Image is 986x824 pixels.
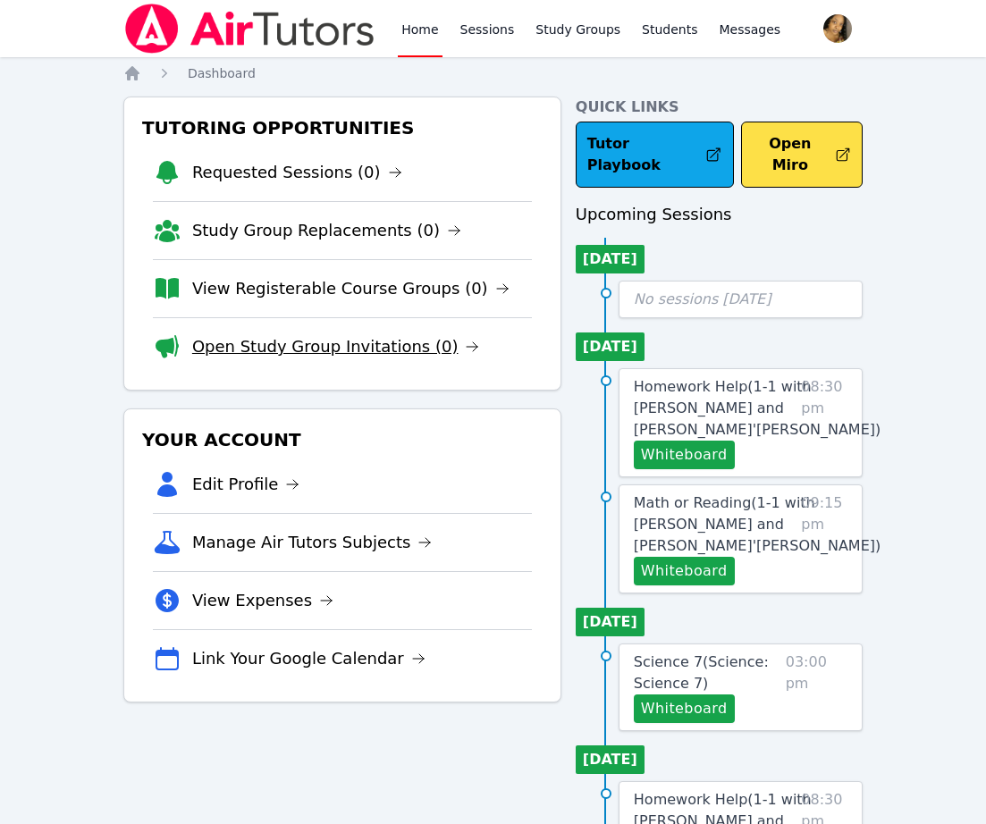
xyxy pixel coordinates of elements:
button: Whiteboard [634,557,735,585]
span: 03:00 pm [786,652,847,723]
a: Study Group Replacements (0) [192,218,461,243]
a: Dashboard [188,64,256,82]
a: Homework Help(1-1 with [PERSON_NAME] and [PERSON_NAME]'[PERSON_NAME]) [634,376,881,441]
a: View Registerable Course Groups (0) [192,276,510,301]
span: Science 7 ( Science: Science 7 ) [634,653,769,692]
span: Homework Help ( 1-1 with [PERSON_NAME] and [PERSON_NAME]'[PERSON_NAME] ) [634,378,881,438]
span: Dashboard [188,66,256,80]
a: Link Your Google Calendar [192,646,426,671]
img: Air Tutors [123,4,376,54]
a: Manage Air Tutors Subjects [192,530,433,555]
h3: Upcoming Sessions [576,202,863,227]
a: Tutor Playbook [576,122,734,188]
span: No sessions [DATE] [634,290,771,307]
a: Science 7(Science: Science 7) [634,652,779,694]
a: Math or Reading(1-1 with [PERSON_NAME] and [PERSON_NAME]'[PERSON_NAME]) [634,492,881,557]
li: [DATE] [576,245,645,273]
a: View Expenses [192,588,333,613]
a: Requested Sessions (0) [192,160,402,185]
li: [DATE] [576,332,645,361]
h3: Tutoring Opportunities [139,112,546,144]
h4: Quick Links [576,97,863,118]
h3: Your Account [139,424,546,456]
button: Open Miro [741,122,863,188]
span: Math or Reading ( 1-1 with [PERSON_NAME] and [PERSON_NAME]'[PERSON_NAME] ) [634,494,881,554]
span: 09:15 pm [801,492,847,585]
button: Whiteboard [634,441,735,469]
li: [DATE] [576,608,645,636]
span: 08:30 pm [801,376,847,469]
a: Open Study Group Invitations (0) [192,334,480,359]
a: Edit Profile [192,472,300,497]
span: Messages [720,21,781,38]
nav: Breadcrumb [123,64,863,82]
button: Whiteboard [634,694,735,723]
li: [DATE] [576,745,645,774]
